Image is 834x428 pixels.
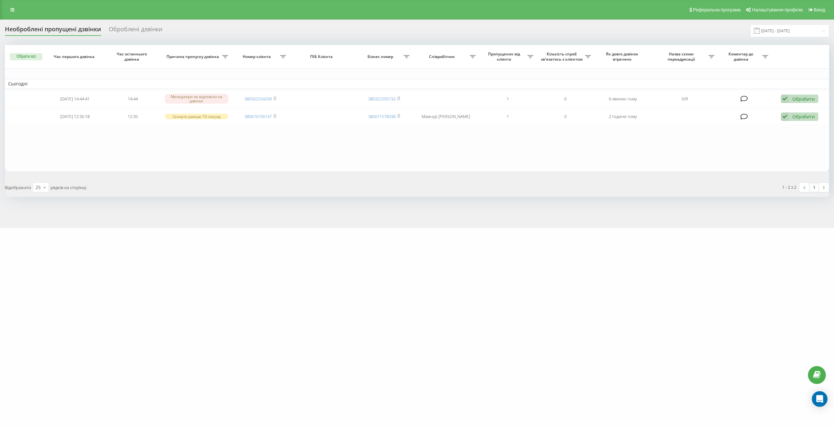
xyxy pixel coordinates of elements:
[244,96,272,102] a: 380502254299
[10,53,42,60] button: Обрати всі
[792,113,815,120] div: Обробити
[5,79,829,89] td: Сьогодні
[792,96,815,102] div: Обробити
[368,96,395,102] a: 380322295733
[721,52,762,62] span: Коментар до дзвінка
[537,109,594,125] td: 0
[165,114,228,119] div: Скинуто раніше 10 секунд
[594,109,652,125] td: 2 години тому
[109,52,155,62] span: Час останнього дзвінка
[413,109,479,125] td: Мамчур [PERSON_NAME]
[109,26,162,36] div: Оброблені дзвінки
[812,391,827,407] div: Open Intercom Messenger
[652,90,718,108] td: IVR
[482,52,527,62] span: Пропущених від клієнта
[540,52,585,62] span: Кількість спроб зв'язатись з клієнтом
[479,90,537,108] td: 1
[235,54,280,59] span: Номер клієнта
[244,113,272,119] a: 380676736147
[295,54,349,59] span: ПІБ Клієнта
[104,90,162,108] td: 14:44
[50,184,86,190] span: рядків на сторінці
[368,113,395,119] a: 380671578338
[594,90,652,108] td: 6 хвилин тому
[5,26,101,36] div: Необроблені пропущені дзвінки
[52,54,98,59] span: Час першого дзвінка
[416,54,469,59] span: Співробітник
[46,90,104,108] td: [DATE] 14:44:41
[782,184,796,190] div: 1 - 2 з 2
[809,183,819,192] a: 1
[36,184,41,191] div: 25
[46,109,104,125] td: [DATE] 12:35:18
[358,54,404,59] span: Бізнес номер
[165,94,228,104] div: Менеджери не відповіли на дзвінок
[693,7,741,12] span: Реферальна програма
[752,7,803,12] span: Налаштування профілю
[104,109,162,125] td: 12:35
[655,52,709,62] span: Назва схеми переадресації
[479,109,537,125] td: 1
[165,54,222,59] span: Причина пропуску дзвінка
[5,184,31,190] span: Відображати
[537,90,594,108] td: 0
[600,52,646,62] span: Як довго дзвінок втрачено
[814,7,825,12] span: Вихід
